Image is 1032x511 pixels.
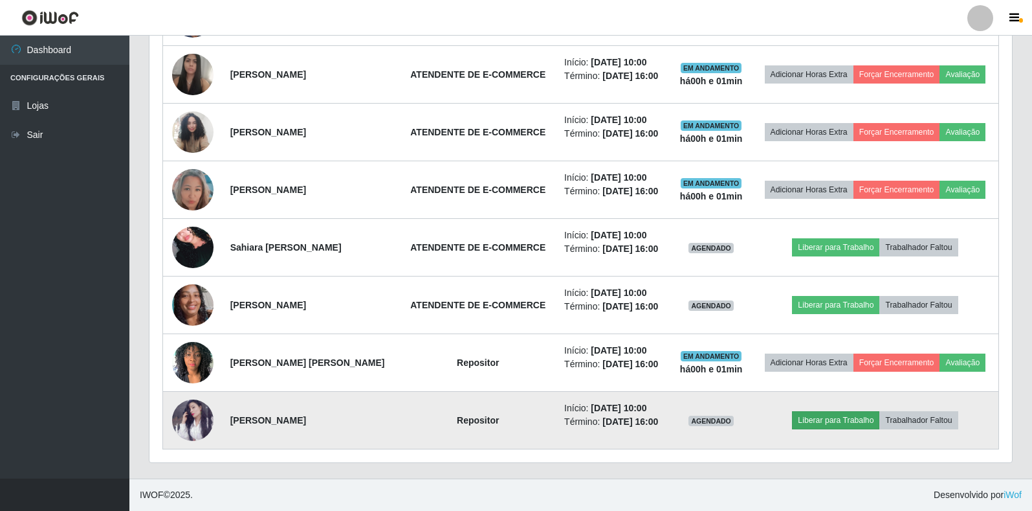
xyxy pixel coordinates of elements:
[680,133,743,144] strong: há 00 h e 01 min
[564,69,663,83] li: Término:
[410,242,545,253] strong: ATENDENTE DE E-COMMERCE
[410,185,545,195] strong: ATENDENTE DE E-COMMERCE
[230,69,306,80] strong: [PERSON_NAME]
[602,186,658,196] time: [DATE] 16:00
[410,69,545,80] strong: ATENDENTE DE E-COMMERCE
[172,104,214,160] img: 1757013088043.jpeg
[939,123,985,141] button: Avaliação
[853,123,940,141] button: Forçar Encerramento
[602,359,658,369] time: [DATE] 16:00
[564,358,663,371] li: Término:
[591,288,646,298] time: [DATE] 10:00
[602,301,658,312] time: [DATE] 16:00
[602,128,658,139] time: [DATE] 16:00
[765,65,853,84] button: Adicionar Horas Extra
[853,354,940,372] button: Forçar Encerramento
[792,296,879,314] button: Liberar para Trabalho
[140,488,193,502] span: © 2025 .
[591,115,646,125] time: [DATE] 10:00
[681,120,742,131] span: EM ANDAMENTO
[853,65,940,84] button: Forçar Encerramento
[680,191,743,201] strong: há 00 h e 01 min
[410,127,545,137] strong: ATENDENTE DE E-COMMERCE
[688,301,734,311] span: AGENDADO
[564,127,663,141] li: Término:
[457,415,499,426] strong: Repositor
[934,488,1022,502] span: Desenvolvido por
[564,56,663,69] li: Início:
[230,242,342,253] strong: Sahiara [PERSON_NAME]
[564,415,663,429] li: Término:
[681,63,742,73] span: EM ANDAMENTO
[172,48,214,102] img: 1755735163345.jpeg
[564,185,663,198] li: Término:
[591,230,646,240] time: [DATE] 10:00
[765,123,853,141] button: Adicionar Horas Extra
[564,113,663,127] li: Início:
[564,171,663,185] li: Início:
[680,76,743,86] strong: há 00 h e 01 min
[172,400,214,441] img: 1757034953897.jpeg
[591,172,646,183] time: [DATE] 10:00
[564,286,663,300] li: Início:
[564,300,663,313] li: Término:
[564,229,663,242] li: Início:
[591,403,646,413] time: [DATE] 10:00
[681,178,742,188] span: EM ANDAMENTO
[172,259,214,351] img: 1758466522019.jpeg
[765,181,853,199] button: Adicionar Horas Extra
[602,416,658,427] time: [DATE] 16:00
[230,415,306,426] strong: [PERSON_NAME]
[602,244,658,254] time: [DATE] 16:00
[410,300,545,310] strong: ATENDENTE DE E-COMMERCE
[939,181,985,199] button: Avaliação
[680,364,743,374] strong: há 00 h e 01 min
[564,344,663,358] li: Início:
[602,71,658,81] time: [DATE] 16:00
[457,358,499,368] strong: Repositor
[230,127,306,137] strong: [PERSON_NAME]
[939,65,985,84] button: Avaliação
[564,242,663,256] li: Término:
[591,57,646,67] time: [DATE] 10:00
[591,345,646,356] time: [DATE] 10:00
[172,217,214,278] img: 1758222051046.jpeg
[1004,490,1022,500] a: iWof
[21,10,79,26] img: CoreUI Logo
[230,185,306,195] strong: [PERSON_NAME]
[681,351,742,361] span: EM ANDAMENTO
[172,335,214,390] img: 1748449029171.jpeg
[140,490,164,500] span: IWOF
[765,354,853,372] button: Adicionar Horas Extra
[879,411,958,429] button: Trabalhador Faltou
[688,243,734,253] span: AGENDADO
[792,411,879,429] button: Liberar para Trabalho
[939,354,985,372] button: Avaliação
[230,300,306,310] strong: [PERSON_NAME]
[564,402,663,415] li: Início:
[230,358,385,368] strong: [PERSON_NAME] [PERSON_NAME]
[172,161,214,218] img: 1758117141015.jpeg
[879,238,958,256] button: Trabalhador Faltou
[879,296,958,314] button: Trabalhador Faltou
[688,416,734,426] span: AGENDADO
[792,238,879,256] button: Liberar para Trabalho
[853,181,940,199] button: Forçar Encerramento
